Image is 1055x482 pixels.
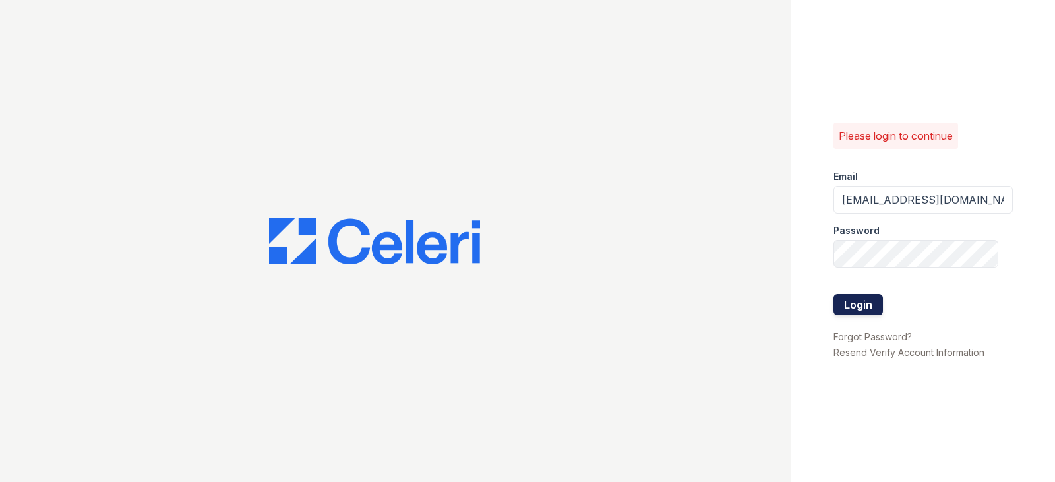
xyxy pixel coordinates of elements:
[833,224,880,237] label: Password
[833,331,912,342] a: Forgot Password?
[269,218,480,265] img: CE_Logo_Blue-a8612792a0a2168367f1c8372b55b34899dd931a85d93a1a3d3e32e68fde9ad4.png
[839,128,953,144] p: Please login to continue
[833,170,858,183] label: Email
[833,294,883,315] button: Login
[833,347,984,358] a: Resend Verify Account Information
